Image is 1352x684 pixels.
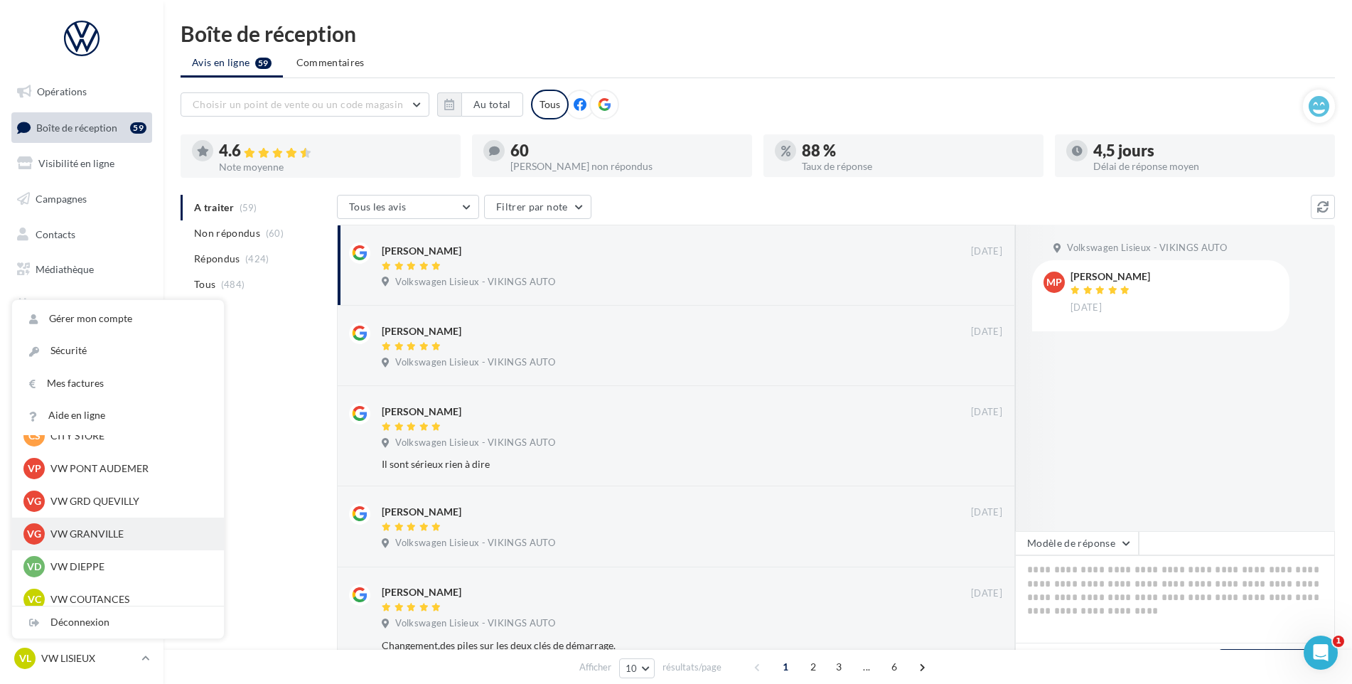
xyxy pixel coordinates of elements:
[827,656,850,678] span: 3
[1046,275,1062,289] span: MP
[1304,636,1338,670] iframe: Intercom live chat
[11,645,152,672] a: VL VW LISIEUX
[1333,636,1344,647] span: 1
[219,143,449,159] div: 4.6
[382,405,461,419] div: [PERSON_NAME]
[9,326,155,368] a: PLV et print personnalisable
[395,276,555,289] span: Volkswagen Lisieux - VIKINGS AUTO
[50,560,207,574] p: VW DIEPPE
[395,356,555,369] span: Volkswagen Lisieux - VIKINGS AUTO
[1071,301,1102,314] span: [DATE]
[382,244,461,258] div: [PERSON_NAME]
[510,161,741,171] div: [PERSON_NAME] non répondus
[266,228,284,239] span: (60)
[12,368,224,400] a: Mes factures
[855,656,878,678] span: ...
[1093,143,1324,159] div: 4,5 jours
[130,122,146,134] div: 59
[50,527,207,541] p: VW GRANVILLE
[510,143,741,159] div: 60
[883,656,906,678] span: 6
[337,195,479,219] button: Tous les avis
[349,201,407,213] span: Tous les avis
[1093,161,1324,171] div: Délai de réponse moyen
[12,400,224,432] a: Aide en ligne
[971,245,1002,258] span: [DATE]
[50,461,207,476] p: VW PONT AUDEMER
[27,494,41,508] span: VG
[27,560,41,574] span: VD
[36,121,117,133] span: Boîte de réception
[194,252,240,266] span: Répondus
[461,92,523,117] button: Au total
[181,23,1335,44] div: Boîte de réception
[12,303,224,335] a: Gérer mon compte
[9,77,155,107] a: Opérations
[484,195,591,219] button: Filtrer par note
[774,656,797,678] span: 1
[382,638,910,653] div: Changement,des piles sur les deux clés de démarrage.
[1015,531,1139,555] button: Modèle de réponse
[382,324,461,338] div: [PERSON_NAME]
[9,184,155,214] a: Campagnes
[36,193,87,205] span: Campagnes
[27,527,41,541] span: VG
[9,373,155,415] a: Campagnes DataOnDemand
[37,85,87,97] span: Opérations
[395,537,555,550] span: Volkswagen Lisieux - VIKINGS AUTO
[28,429,41,443] span: CS
[296,55,365,70] span: Commentaires
[245,253,269,264] span: (424)
[12,335,224,367] a: Sécurité
[9,112,155,143] a: Boîte de réception59
[382,585,461,599] div: [PERSON_NAME]
[1071,272,1150,282] div: [PERSON_NAME]
[28,461,41,476] span: VP
[971,326,1002,338] span: [DATE]
[50,592,207,606] p: VW COUTANCES
[802,656,825,678] span: 2
[194,277,215,292] span: Tous
[9,290,155,320] a: Calendrier
[395,437,555,449] span: Volkswagen Lisieux - VIKINGS AUTO
[971,587,1002,600] span: [DATE]
[181,92,429,117] button: Choisir un point de vente ou un code magasin
[437,92,523,117] button: Au total
[626,663,638,674] span: 10
[9,255,155,284] a: Médiathèque
[41,651,136,666] p: VW LISIEUX
[579,661,611,674] span: Afficher
[38,157,114,169] span: Visibilité en ligne
[971,406,1002,419] span: [DATE]
[36,228,75,240] span: Contacts
[619,658,655,678] button: 10
[221,279,245,290] span: (484)
[971,506,1002,519] span: [DATE]
[382,505,461,519] div: [PERSON_NAME]
[50,429,207,443] p: CITY STORE
[802,161,1032,171] div: Taux de réponse
[193,98,403,110] span: Choisir un point de vente ou un code magasin
[9,220,155,250] a: Contacts
[219,162,449,172] div: Note moyenne
[382,457,910,471] div: Il sont sérieux rien à dire
[9,149,155,178] a: Visibilité en ligne
[19,651,31,666] span: VL
[802,143,1032,159] div: 88 %
[1067,242,1227,255] span: Volkswagen Lisieux - VIKINGS AUTO
[662,661,721,674] span: résultats/page
[50,494,207,508] p: VW GRD QUEVILLY
[36,263,94,275] span: Médiathèque
[395,617,555,630] span: Volkswagen Lisieux - VIKINGS AUTO
[531,90,569,119] div: Tous
[12,606,224,638] div: Déconnexion
[194,226,260,240] span: Non répondus
[28,592,41,606] span: VC
[36,299,83,311] span: Calendrier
